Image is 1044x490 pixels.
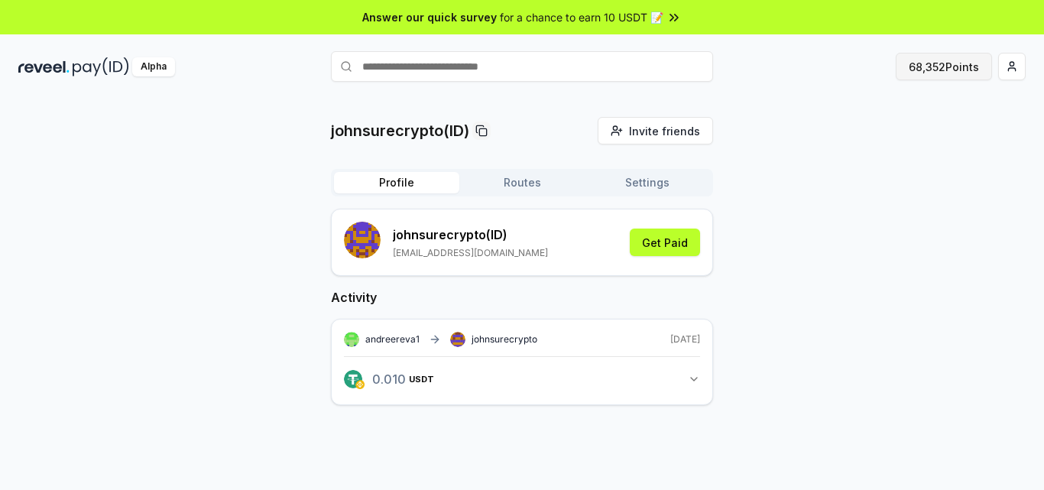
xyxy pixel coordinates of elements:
[598,117,713,144] button: Invite friends
[334,172,459,193] button: Profile
[670,333,700,346] span: [DATE]
[344,366,700,392] button: 0.010USDT
[18,57,70,76] img: reveel_dark
[73,57,129,76] img: pay_id
[362,9,497,25] span: Answer our quick survey
[393,247,548,259] p: [EMAIL_ADDRESS][DOMAIN_NAME]
[344,370,362,388] img: logo.png
[365,333,420,346] span: andreereva1
[500,9,663,25] span: for a chance to earn 10 USDT 📝
[459,172,585,193] button: Routes
[331,288,713,307] h2: Activity
[896,53,992,80] button: 68,352Points
[629,123,700,139] span: Invite friends
[585,172,710,193] button: Settings
[630,229,700,256] button: Get Paid
[132,57,175,76] div: Alpha
[393,226,548,244] p: johnsurecrypto (ID)
[472,333,537,346] span: johnsurecrypto
[355,380,365,389] img: logo.png
[331,120,469,141] p: johnsurecrypto(ID)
